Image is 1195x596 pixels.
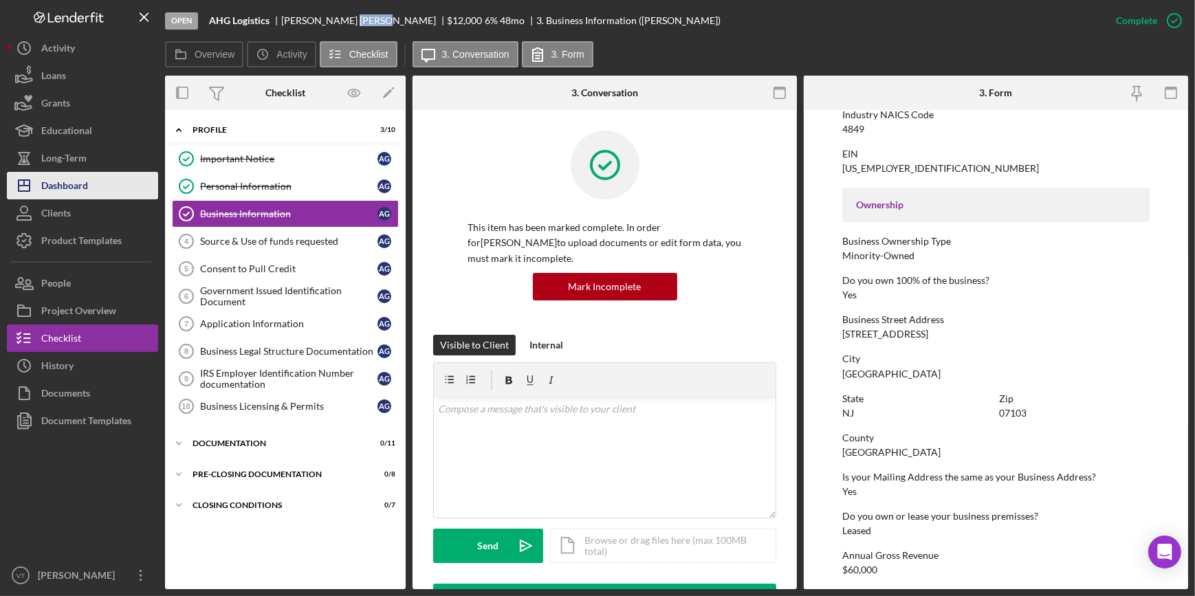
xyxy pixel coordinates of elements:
[7,269,158,297] button: People
[17,572,25,580] text: VT
[842,250,914,261] div: Minority-Owned
[200,346,377,357] div: Business Legal Structure Documentation
[7,117,158,144] button: Educational
[193,126,361,134] div: Profile
[172,283,399,310] a: 6Government Issued Identification DocumentAG
[7,227,158,254] button: Product Templates
[41,117,92,148] div: Educational
[569,273,642,300] div: Mark Incomplete
[842,236,1150,247] div: Business Ownership Type
[7,144,158,172] button: Long-Term
[842,472,1150,483] div: Is your Mailing Address the same as your Business Address?
[842,525,871,536] div: Leased
[7,562,158,589] button: VT[PERSON_NAME]
[184,265,188,273] tspan: 5
[41,407,131,438] div: Document Templates
[1116,7,1157,34] div: Complete
[172,145,399,173] a: Important NoticeAG
[184,292,188,300] tspan: 6
[377,207,391,221] div: A G
[842,564,877,575] div: $60,000
[433,529,543,563] button: Send
[349,49,388,60] label: Checklist
[172,173,399,200] a: Personal InformationAG
[842,124,864,135] div: 4849
[842,550,1150,561] div: Annual Gross Revenue
[842,408,854,419] div: NJ
[172,228,399,255] a: 4Source & Use of funds requestedAG
[842,275,1150,286] div: Do you own 100% of the business?
[172,365,399,393] a: 9IRS Employer Identification Number documentationAG
[979,87,1012,98] div: 3. Form
[209,15,270,26] b: AHG Logistics
[842,393,993,404] div: State
[371,439,395,448] div: 0 / 11
[842,353,1150,364] div: City
[200,285,377,307] div: Government Issued Identification Document
[200,368,377,390] div: IRS Employer Identification Number documentation
[523,335,570,355] button: Internal
[842,314,1150,325] div: Business Street Address
[842,148,1150,159] div: EIN
[377,152,391,166] div: A G
[1000,408,1027,419] div: 07103
[433,335,516,355] button: Visible to Client
[371,470,395,478] div: 0 / 8
[41,144,87,175] div: Long-Term
[1000,393,1150,404] div: Zip
[468,220,742,266] p: This item has been marked complete. In order for [PERSON_NAME] to upload documents or edit form d...
[41,89,70,120] div: Grants
[7,324,158,352] button: Checklist
[533,273,677,300] button: Mark Incomplete
[377,289,391,303] div: A G
[41,297,116,328] div: Project Overview
[7,199,158,227] a: Clients
[371,501,395,509] div: 0 / 7
[7,297,158,324] button: Project Overview
[1102,7,1188,34] button: Complete
[842,447,941,458] div: [GEOGRAPHIC_DATA]
[7,89,158,117] a: Grants
[41,34,75,65] div: Activity
[842,486,857,497] div: Yes
[41,269,71,300] div: People
[842,329,928,340] div: [STREET_ADDRESS]
[856,199,1136,210] div: Ownership
[7,34,158,62] button: Activity
[7,407,158,434] button: Document Templates
[7,172,158,199] button: Dashboard
[200,181,377,192] div: Personal Information
[413,41,518,67] button: 3. Conversation
[184,237,189,245] tspan: 4
[377,344,391,358] div: A G
[195,49,234,60] label: Overview
[172,338,399,365] a: 8Business Legal Structure DocumentationAG
[200,236,377,247] div: Source & Use of funds requested
[371,126,395,134] div: 3 / 10
[7,352,158,379] button: History
[377,399,391,413] div: A G
[193,439,361,448] div: Documentation
[41,379,90,410] div: Documents
[522,41,593,67] button: 3. Form
[320,41,397,67] button: Checklist
[377,317,391,331] div: A G
[200,401,377,412] div: Business Licensing & Permits
[41,227,122,258] div: Product Templates
[172,310,399,338] a: 7Application InformationAG
[551,49,584,60] label: 3. Form
[41,172,88,203] div: Dashboard
[172,393,399,420] a: 10Business Licensing & PermitsAG
[448,14,483,26] span: $12,000
[184,375,188,383] tspan: 9
[184,320,188,328] tspan: 7
[265,87,305,98] div: Checklist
